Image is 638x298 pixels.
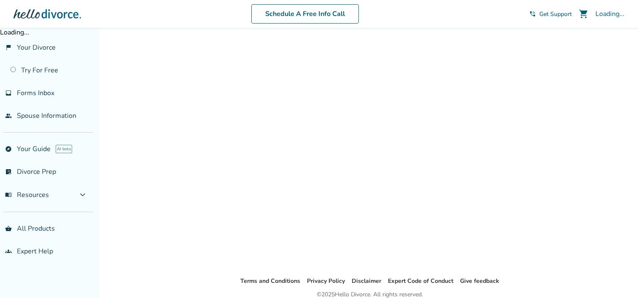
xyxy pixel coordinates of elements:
a: Privacy Policy [307,277,345,285]
span: inbox [5,90,12,96]
span: Get Support [539,10,572,18]
span: Resources [5,190,49,200]
span: shopping_basket [5,225,12,232]
div: Loading... [595,9,625,19]
span: groups [5,248,12,255]
span: Forms Inbox [17,88,54,98]
li: Give feedback [460,276,499,286]
span: flag_2 [5,44,12,51]
a: phone_in_talkGet Support [529,10,572,18]
a: Schedule A Free Info Call [251,4,359,24]
span: menu_book [5,192,12,198]
span: phone_in_talk [529,11,536,17]
li: Disclaimer [352,276,381,286]
span: explore [5,146,12,152]
span: AI beta [56,145,72,153]
span: people [5,112,12,119]
span: expand_more [78,190,88,200]
span: list_alt_check [5,168,12,175]
a: Expert Code of Conduct [388,277,453,285]
span: shopping_cart [579,9,589,19]
a: Terms and Conditions [240,277,300,285]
